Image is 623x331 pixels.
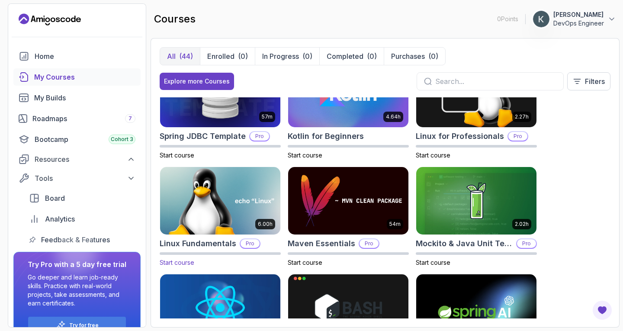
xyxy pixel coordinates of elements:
span: Feedback & Features [41,235,110,245]
button: Open Feedback Button [592,300,613,321]
button: Explore more Courses [160,73,234,90]
p: 2.27h [515,113,529,120]
div: Roadmaps [32,113,135,124]
span: Board [45,193,65,203]
p: 0 Points [497,15,518,23]
p: DevOps Engineer [553,19,604,28]
button: Completed(0) [319,48,384,65]
h2: Linux Fundamentals [160,238,236,250]
div: Tools [35,173,135,183]
input: Search... [435,76,556,87]
span: Start course [160,259,194,266]
img: Maven Essentials card [288,167,408,235]
img: user profile image [533,11,549,27]
div: Home [35,51,135,61]
span: Cohort 3 [111,136,133,143]
div: My Courses [34,72,135,82]
p: 6.00h [258,221,273,228]
div: (44) [179,51,193,61]
p: Pro [517,239,536,248]
h2: Linux for Professionals [416,130,504,142]
a: feedback [24,231,141,248]
span: 7 [128,115,132,122]
h2: courses [154,12,196,26]
p: [PERSON_NAME] [553,10,604,19]
h2: Kotlin for Beginners [288,130,364,142]
div: (0) [428,51,438,61]
button: Filters [567,72,610,90]
button: Enrolled(0) [200,48,255,65]
a: board [24,190,141,207]
div: (0) [238,51,248,61]
a: Try for free [69,322,99,329]
p: Go deeper and learn job-ready skills. Practice with real-world projects, take assessments, and ea... [28,273,126,308]
p: Pro [241,239,260,248]
div: Resources [35,154,135,164]
button: Tools [13,170,141,186]
p: Filters [585,76,605,87]
a: home [13,48,141,65]
p: 57m [262,113,273,120]
a: builds [13,89,141,106]
div: (0) [367,51,377,61]
span: Analytics [45,214,75,224]
span: Start course [288,259,322,266]
p: Pro [508,132,527,141]
button: In Progress(0) [255,48,319,65]
h2: Maven Essentials [288,238,355,250]
button: user profile image[PERSON_NAME]DevOps Engineer [533,10,616,28]
img: Mockito & Java Unit Testing card [416,167,536,235]
div: (0) [302,51,312,61]
a: analytics [24,210,141,228]
p: 2.02h [515,221,529,228]
div: Explore more Courses [164,77,230,86]
button: Purchases(0) [384,48,445,65]
a: Landing page [19,13,81,26]
h2: Spring JDBC Template [160,130,246,142]
button: All(44) [160,48,200,65]
div: My Builds [34,93,135,103]
h2: Mockito & Java Unit Testing [416,238,513,250]
span: Start course [416,259,450,266]
p: 54m [389,221,401,228]
span: Start course [416,151,450,159]
img: Linux Fundamentals card [157,165,283,236]
button: Resources [13,151,141,167]
p: Pro [250,132,269,141]
a: courses [13,68,141,86]
p: 4.64h [386,113,401,120]
a: bootcamp [13,131,141,148]
p: Pro [360,239,379,248]
p: All [167,51,176,61]
p: Completed [327,51,363,61]
span: Start course [288,151,322,159]
span: Start course [160,151,194,159]
p: Purchases [391,51,425,61]
p: In Progress [262,51,299,61]
p: Enrolled [207,51,234,61]
a: roadmaps [13,110,141,127]
div: Bootcamp [35,134,135,145]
